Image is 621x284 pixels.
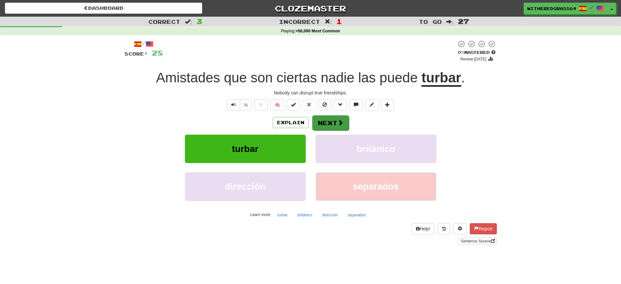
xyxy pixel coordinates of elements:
[250,212,271,217] small: Learn more:
[353,181,399,192] span: separados
[225,181,265,192] span: dirección
[470,223,497,234] button: Report
[273,117,309,128] button: Explain
[5,3,202,14] a: Dashboard
[197,17,202,25] span: 3
[358,70,376,86] span: las
[270,99,284,110] button: 🧠
[152,49,163,57] span: 28
[381,99,394,110] button: Add to collection (alt+a)
[325,19,332,25] span: :
[456,50,497,56] div: Mastered
[295,29,340,33] strong: >50,000 Most Common
[302,99,316,110] button: Reset to 0% Mastered (alt+r)
[319,210,341,220] button: dirección
[421,70,461,87] u: turbar
[459,238,497,245] a: Sentence Source
[316,135,436,163] button: británico
[334,99,347,110] button: Grammar (alt+g)
[318,99,331,110] button: Ignore sentence (alt+i)
[316,172,436,201] button: separados
[312,115,349,130] button: Next
[232,144,258,154] span: turbar
[224,70,247,86] span: que
[294,210,316,220] button: británico
[251,70,273,86] span: son
[227,99,240,110] button: Play sentence audio (ctl+space)
[124,40,163,48] div: /
[185,172,306,201] button: dirección
[185,135,306,163] button: turbar
[458,50,464,55] span: 0 %
[446,19,453,25] span: :
[321,70,354,86] span: nadie
[185,19,192,25] span: :
[590,5,593,10] span: /
[356,144,395,154] span: británico
[279,18,320,25] span: Incorrect
[148,18,180,25] span: Correct
[524,3,608,14] a: WitheredGrass6488 /
[156,70,220,86] span: Amistades
[274,210,291,220] button: turbar
[240,99,252,110] button: ½
[254,99,268,110] button: Favorite sentence (alt+f)
[336,17,342,25] span: 1
[461,70,465,85] span: .
[460,57,486,61] small: Review: [DATE]
[344,210,369,220] button: separados
[419,18,442,25] span: To go
[212,3,409,14] a: Clozemaster
[287,99,300,110] button: Set this sentence to 100% Mastered (alt+m)
[527,6,576,11] span: WitheredGrass6488
[365,99,378,110] button: Edit sentence (alt+d)
[277,70,317,86] span: ciertas
[380,70,418,86] span: puede
[458,17,469,25] span: 27
[412,223,435,234] button: Help!
[124,51,148,57] span: Score:
[438,223,450,234] button: Round history (alt+y)
[124,90,497,96] div: Nobody can disrupt true friendships.
[350,99,363,110] button: Discuss sentence (alt+u)
[226,99,252,110] div: Text-to-speech controls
